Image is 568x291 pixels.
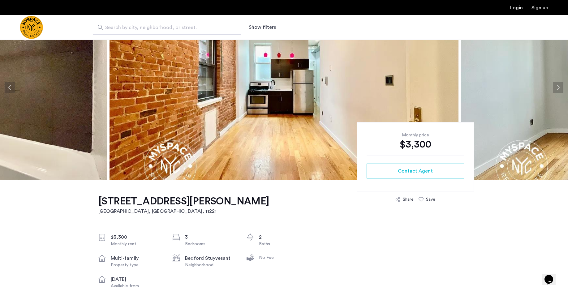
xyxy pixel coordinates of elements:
[367,164,464,178] button: button
[20,16,43,39] a: Cazamio Logo
[398,167,433,175] span: Contact Agent
[111,233,163,241] div: $3,300
[542,266,562,285] iframe: chat widget
[510,5,523,10] a: Login
[185,262,237,268] div: Neighborhood
[98,208,269,215] h2: [GEOGRAPHIC_DATA], [GEOGRAPHIC_DATA] , 11221
[259,233,311,241] div: 2
[105,24,224,31] span: Search by city, neighborhood, or street.
[367,138,464,151] div: $3,300
[553,82,563,93] button: Next apartment
[426,196,435,203] div: Save
[185,233,237,241] div: 3
[531,5,548,10] a: Registration
[367,132,464,138] div: Monthly price
[185,241,237,247] div: Bedrooms
[259,241,311,247] div: Baths
[20,16,43,39] img: logo
[98,195,269,208] h1: [STREET_ADDRESS][PERSON_NAME]
[98,195,269,215] a: [STREET_ADDRESS][PERSON_NAME][GEOGRAPHIC_DATA], [GEOGRAPHIC_DATA], 11221
[111,276,163,283] div: [DATE]
[185,255,237,262] div: Bedford Stuyvesant
[111,283,163,289] div: Available from
[249,24,276,31] button: Show or hide filters
[111,262,163,268] div: Property type
[93,20,241,35] input: Apartment Search
[259,255,311,261] div: No Fee
[5,82,15,93] button: Previous apartment
[403,196,414,203] div: Share
[111,255,163,262] div: multi-family
[111,241,163,247] div: Monthly rent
